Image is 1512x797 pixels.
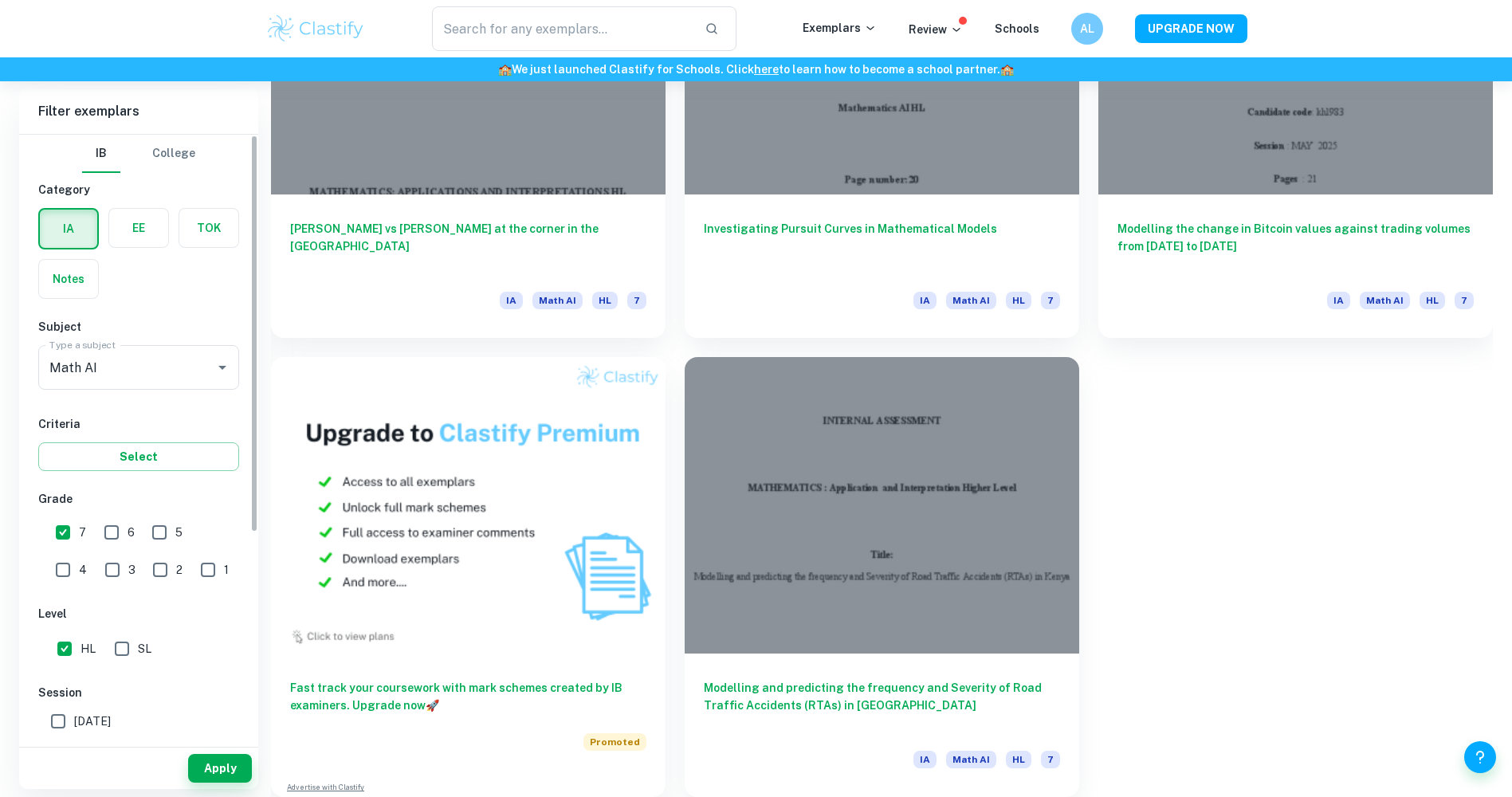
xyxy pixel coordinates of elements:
[79,561,87,579] span: 4
[803,19,877,37] p: Exemplars
[38,442,239,471] button: Select
[39,260,98,298] button: Notes
[38,318,239,336] h6: Subject
[754,63,779,76] a: here
[290,220,646,273] h6: [PERSON_NAME] vs [PERSON_NAME] at the corner in the [GEOGRAPHIC_DATA]
[909,21,963,38] p: Review
[1135,14,1247,43] button: UPGRADE NOW
[946,751,996,768] span: Math AI
[1327,292,1350,309] span: IA
[498,63,512,76] span: 🏫
[74,713,111,730] span: [DATE]
[1041,751,1060,768] span: 7
[1006,751,1031,768] span: HL
[40,210,97,248] button: IA
[38,490,239,508] h6: Grade
[1078,20,1096,37] h6: AL
[49,338,116,351] label: Type a subject
[583,733,646,751] span: Promoted
[287,782,364,793] a: Advertise with Clastify
[627,292,646,309] span: 7
[82,135,195,173] div: Filter type choice
[179,209,238,247] button: TOK
[913,292,937,309] span: IA
[426,699,439,712] span: 🚀
[592,292,618,309] span: HL
[1455,292,1474,309] span: 7
[38,415,239,433] h6: Criteria
[290,679,646,714] h6: Fast track your coursework with mark schemes created by IB examiners. Upgrade now
[81,640,96,658] span: HL
[188,754,252,783] button: Apply
[175,524,183,541] span: 5
[109,209,168,247] button: EE
[1006,292,1031,309] span: HL
[1117,220,1474,273] h6: Modelling the change in Bitcoin values against trading volumes from [DATE] to [DATE]
[500,292,523,309] span: IA
[38,605,239,622] h6: Level
[138,640,151,658] span: SL
[152,135,195,173] button: College
[271,357,666,653] img: Thumbnail
[38,684,239,701] h6: Session
[1360,292,1410,309] span: Math AI
[1420,292,1445,309] span: HL
[704,220,1060,273] h6: Investigating Pursuit Curves in Mathematical Models
[128,524,135,541] span: 6
[224,561,229,579] span: 1
[79,524,86,541] span: 7
[685,357,1079,796] a: Modelling and predicting the frequency and Severity of Road Traffic Accidents (RTAs) in [GEOGRAPH...
[19,89,258,134] h6: Filter exemplars
[432,6,693,51] input: Search for any exemplars...
[1464,741,1496,773] button: Help and Feedback
[3,61,1509,78] h6: We just launched Clastify for Schools. Click to learn how to become a school partner.
[265,13,367,45] img: Clastify logo
[913,751,937,768] span: IA
[38,181,239,198] h6: Category
[1071,13,1103,45] button: AL
[532,292,583,309] span: Math AI
[704,679,1060,732] h6: Modelling and predicting the frequency and Severity of Road Traffic Accidents (RTAs) in [GEOGRAPH...
[211,356,234,379] button: Open
[1000,63,1014,76] span: 🏫
[946,292,996,309] span: Math AI
[128,561,135,579] span: 3
[176,561,183,579] span: 2
[82,135,120,173] button: IB
[995,22,1039,35] a: Schools
[1041,292,1060,309] span: 7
